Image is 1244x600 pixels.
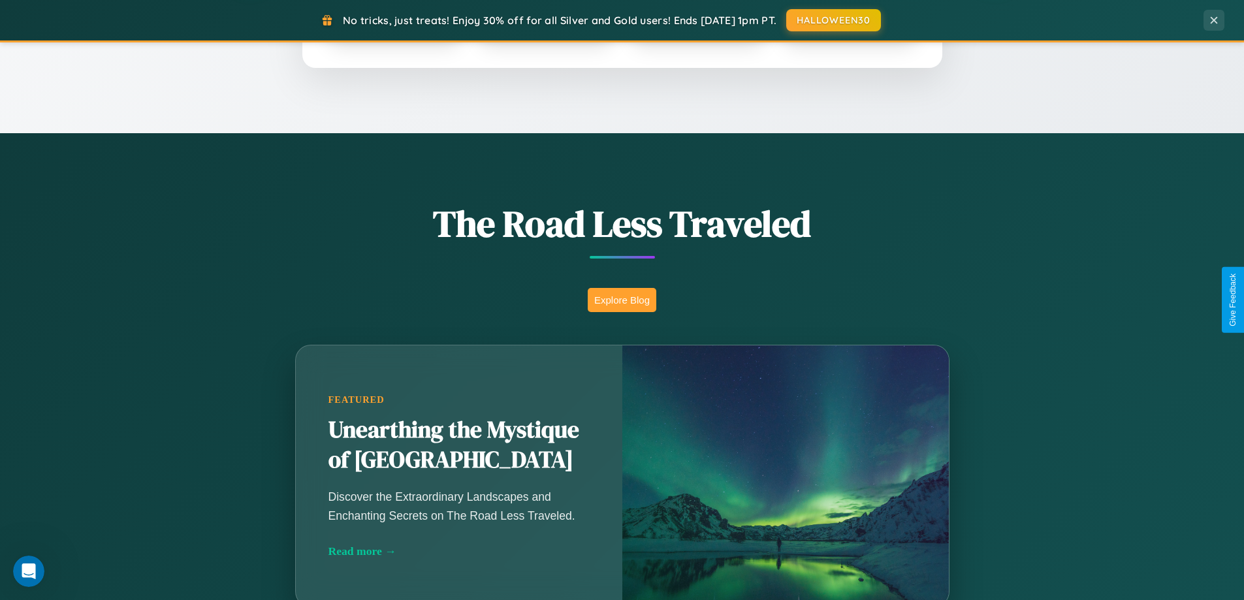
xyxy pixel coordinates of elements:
div: Featured [328,394,590,405]
span: No tricks, just treats! Enjoy 30% off for all Silver and Gold users! Ends [DATE] 1pm PT. [343,14,776,27]
iframe: Intercom live chat [13,556,44,587]
div: Give Feedback [1228,274,1237,326]
div: Read more → [328,545,590,558]
h2: Unearthing the Mystique of [GEOGRAPHIC_DATA] [328,415,590,475]
button: Explore Blog [588,288,656,312]
p: Discover the Extraordinary Landscapes and Enchanting Secrets on The Road Less Traveled. [328,488,590,524]
h1: The Road Less Traveled [231,198,1014,249]
button: HALLOWEEN30 [786,9,881,31]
